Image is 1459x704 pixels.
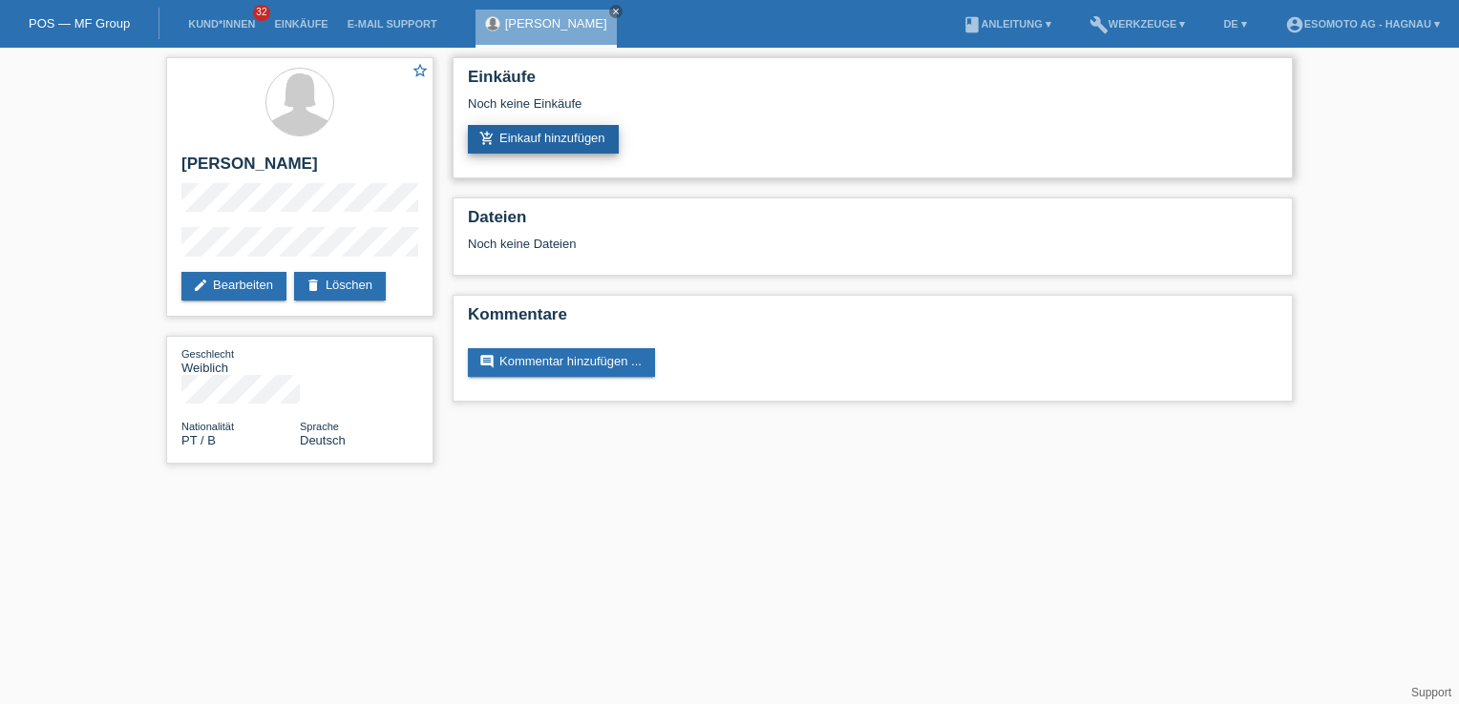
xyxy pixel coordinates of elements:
[294,272,386,300] a: deleteLöschen
[468,237,1051,251] div: Noch keine Dateien
[479,131,495,146] i: add_shopping_cart
[468,208,1278,237] h2: Dateien
[306,278,321,293] i: delete
[300,433,346,447] span: Deutsch
[468,96,1278,125] div: Noch keine Einkäufe
[479,354,495,369] i: comment
[29,16,130,31] a: POS — MF Group
[338,18,447,30] a: E-Mail Support
[1285,15,1304,34] i: account_circle
[1214,18,1256,30] a: DE ▾
[412,62,429,79] i: star_border
[609,5,623,18] a: close
[953,18,1061,30] a: bookAnleitung ▾
[181,433,216,447] span: Portugal / B / 20.09.2022
[179,18,264,30] a: Kund*innen
[181,155,418,183] h2: [PERSON_NAME]
[1089,15,1109,34] i: build
[181,421,234,432] span: Nationalität
[181,348,234,360] span: Geschlecht
[1080,18,1195,30] a: buildWerkzeuge ▾
[253,5,270,21] span: 32
[264,18,337,30] a: Einkäufe
[468,348,655,377] a: commentKommentar hinzufügen ...
[181,272,286,300] a: editBearbeiten
[468,125,619,154] a: add_shopping_cartEinkauf hinzufügen
[505,16,607,31] a: [PERSON_NAME]
[468,68,1278,96] h2: Einkäufe
[181,346,300,375] div: Weiblich
[611,7,621,16] i: close
[962,15,982,34] i: book
[468,305,1278,334] h2: Kommentare
[300,421,339,432] span: Sprache
[1411,686,1451,699] a: Support
[1276,18,1449,30] a: account_circleEsomoto AG - Hagnau ▾
[412,62,429,82] a: star_border
[193,278,208,293] i: edit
